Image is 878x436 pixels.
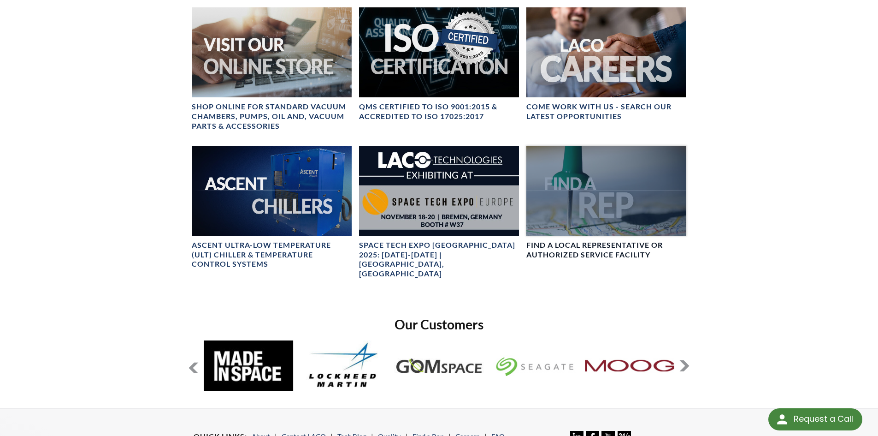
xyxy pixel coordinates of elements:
h4: SHOP ONLINE FOR STANDARD VACUUM CHAMBERS, PUMPS, OIL AND, VACUUM PARTS & ACCESSORIES [192,102,352,131]
a: ISO Certification headerQMS CERTIFIED to ISO 9001:2015 & Accredited to ISO 17025:2017 [359,7,519,121]
a: Space Tech Expo Europe 2025: Nov 18-20 | Bremen, GermanySpace Tech Expo [GEOGRAPHIC_DATA] 2025: [... [359,146,519,279]
img: round button [775,412,790,427]
h4: COME WORK WITH US - SEARCH OUR LATEST OPPORTUNITIES [526,102,686,121]
a: Header for LACO Careers OpportunitiesCOME WORK WITH US - SEARCH OUR LATEST OPPORTUNITIES [526,7,686,121]
div: Request a Call [794,408,853,430]
a: Visit Our Online Store headerSHOP ONLINE FOR STANDARD VACUUM CHAMBERS, PUMPS, OIL AND, VACUUM PAR... [192,7,352,131]
h4: Space Tech Expo [GEOGRAPHIC_DATA] 2025: [DATE]-[DATE] | [GEOGRAPHIC_DATA], [GEOGRAPHIC_DATA] [359,240,519,279]
img: MadeInSpace.jpg [204,340,294,391]
img: Lockheed-Martin.jpg [299,340,389,391]
a: Find A Rep Locator headerFIND A LOCAL REPRESENTATIVE OR AUTHORIZED SERVICE FACILITY [526,146,686,260]
h4: Ascent Ultra-Low Temperature (ULT) Chiller & Temperature Control Systems [192,240,352,269]
img: LOGO_200x112.jpg [489,340,579,391]
a: Ascent ChillerAscent Ultra-Low Temperature (ULT) Chiller & Temperature Control Systems [192,146,352,269]
h4: QMS CERTIFIED to ISO 9001:2015 & Accredited to ISO 17025:2017 [359,102,519,121]
h4: FIND A LOCAL REPRESENTATIVE OR AUTHORIZED SERVICE FACILITY [526,240,686,260]
h2: Our Customers [188,316,690,333]
div: Request a Call [768,408,862,430]
img: GOM-Space.jpg [394,340,484,391]
img: MOOG.jpg [585,340,675,391]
